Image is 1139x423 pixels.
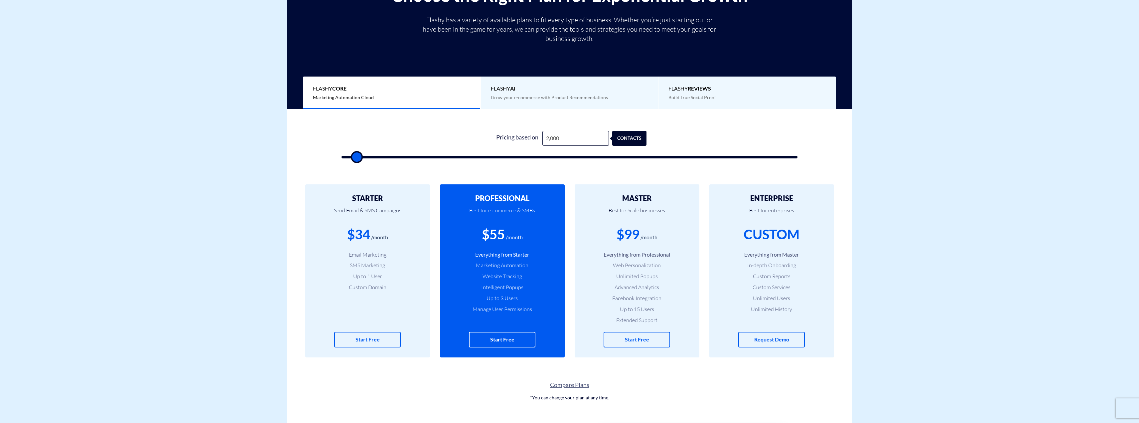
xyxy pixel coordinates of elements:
h2: PROFESSIONAL [450,194,555,202]
h2: STARTER [315,194,420,202]
span: Marketing Automation Cloud [313,95,374,100]
span: Flashy [668,85,826,93]
p: *You can change your plan at any time. [287,394,852,401]
li: SMS Marketing [315,262,420,269]
p: Send Email & SMS Campaigns [315,202,420,225]
li: Intelligent Popups [450,284,555,291]
li: Advanced Analytics [585,284,689,291]
div: CUSTOM [744,225,799,244]
p: Best for e-commerce & SMBs [450,202,555,225]
b: Core [332,85,347,92]
b: REVIEWS [688,85,711,92]
li: Unlimited History [719,306,824,313]
li: Custom Domain [315,284,420,291]
li: Custom Reports [719,273,824,280]
p: Flashy has a variety of available plans to fit every type of business. Whether you’re just starti... [420,15,719,43]
b: AI [510,85,515,92]
a: Start Free [604,332,670,347]
div: Pricing based on [493,131,542,146]
p: Best for enterprises [719,202,824,225]
a: Start Free [469,332,535,347]
li: Unlimited Popups [585,273,689,280]
div: $34 [347,225,370,244]
div: /month [641,234,657,241]
li: Extended Support [585,317,689,324]
a: Start Free [334,332,401,347]
div: contacts [616,131,650,146]
li: Manage User Permissions [450,306,555,313]
h2: ENTERPRISE [719,194,824,202]
li: Up to 15 Users [585,306,689,313]
li: Facebook Integration [585,295,689,302]
li: In-depth Onboarding [719,262,824,269]
li: Everything from Professional [585,251,689,259]
div: /month [371,234,388,241]
li: Unlimited Users [719,295,824,302]
li: Up to 1 User [315,273,420,280]
a: Compare Plans [287,381,852,389]
li: Custom Services [719,284,824,291]
span: Flashy [313,85,470,93]
a: Request Demo [738,332,805,347]
p: Best for Scale businesses [585,202,689,225]
span: Flashy [491,85,648,93]
li: Marketing Automation [450,262,555,269]
li: Everything from Starter [450,251,555,259]
div: $55 [482,225,505,244]
div: $99 [617,225,640,244]
span: Grow your e-commerce with Product Recommendations [491,95,608,100]
div: /month [506,234,523,241]
li: Up to 3 Users [450,295,555,302]
li: Website Tracking [450,273,555,280]
h2: MASTER [585,194,689,202]
li: Everything from Master [719,251,824,259]
li: Web Personalization [585,262,689,269]
li: Email Marketing [315,251,420,259]
span: Build True Social Proof [668,95,716,100]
